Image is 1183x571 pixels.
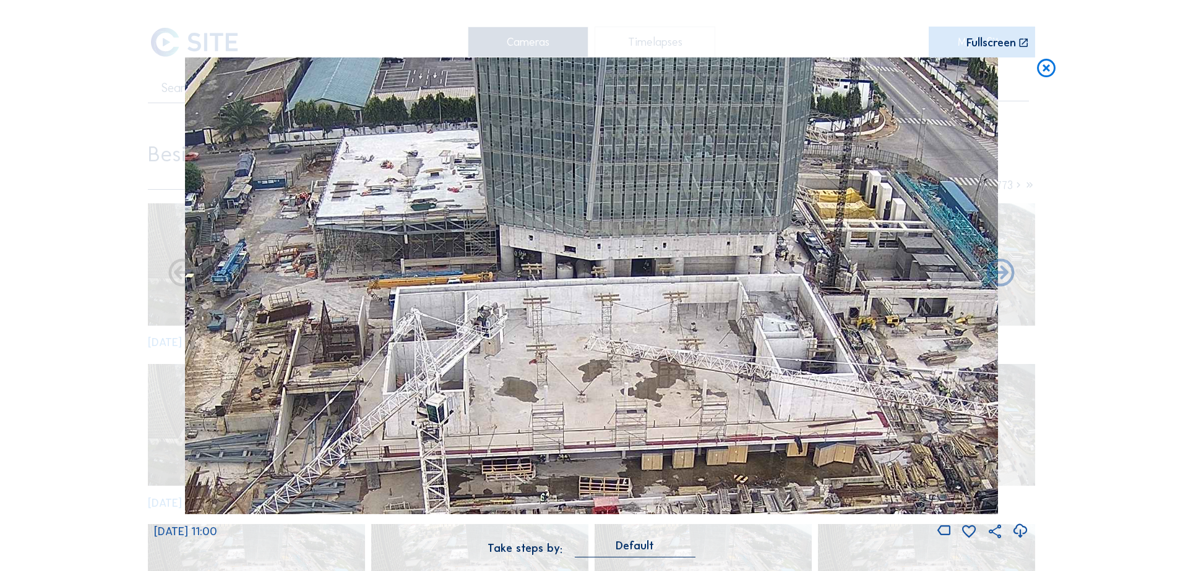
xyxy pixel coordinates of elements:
[488,543,562,554] div: Take steps by:
[185,57,998,514] img: Image
[966,37,1016,49] div: Fullscreen
[575,540,695,557] div: Default
[984,257,1017,290] i: Back
[154,525,217,538] span: [DATE] 11:00
[616,540,654,551] div: Default
[166,257,199,290] i: Forward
